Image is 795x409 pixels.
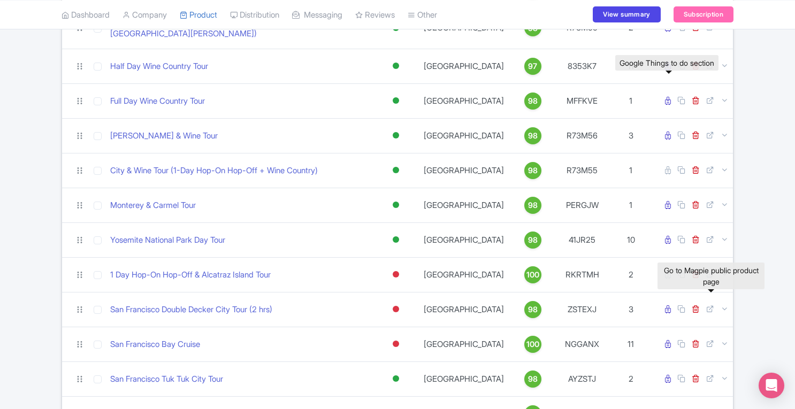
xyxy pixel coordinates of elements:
[110,338,200,351] a: San Francisco Bay Cruise
[528,199,538,211] span: 98
[391,128,401,143] div: Active
[417,118,510,153] td: [GEOGRAPHIC_DATA]
[110,199,196,212] a: Monterey & Carmel Tour
[391,267,401,282] div: Inactive
[528,60,537,72] span: 97
[593,6,660,22] a: View summary
[528,165,538,176] span: 98
[417,222,510,257] td: [GEOGRAPHIC_DATA]
[417,153,510,188] td: [GEOGRAPHIC_DATA]
[391,336,401,352] div: Inactive
[629,304,633,314] span: 3
[391,163,401,178] div: Active
[110,95,205,107] a: Full Day Wine Country Tour
[515,231,551,249] a: 98
[528,304,538,315] span: 98
[417,188,510,222] td: [GEOGRAPHIC_DATA]
[515,301,551,318] a: 98
[417,49,510,83] td: [GEOGRAPHIC_DATA]
[515,92,551,110] a: 98
[555,118,609,153] td: R73M56
[759,373,784,398] div: Open Intercom Messenger
[528,373,538,385] span: 98
[391,197,401,213] div: Active
[515,266,551,283] a: 100
[110,269,271,281] a: 1 Day Hop-On Hop-Off & Alcatraz Island Tour
[555,222,609,257] td: 41JR25
[674,6,733,22] a: Subscription
[628,339,634,349] span: 11
[110,130,218,142] a: [PERSON_NAME] & Wine Tour
[555,49,609,83] td: 8353K7
[110,234,225,246] a: Yosemite National Park Day Tour
[555,292,609,327] td: ZSTEXJ
[629,269,633,280] span: 2
[515,197,551,214] a: 98
[526,338,539,350] span: 100
[417,327,510,361] td: [GEOGRAPHIC_DATA]
[629,200,632,210] span: 1
[417,83,510,118] td: [GEOGRAPHIC_DATA]
[629,374,633,384] span: 2
[555,188,609,222] td: PERGJW
[555,83,609,118] td: MFFKVE
[627,235,635,245] span: 10
[528,95,538,107] span: 98
[515,58,551,75] a: 97
[555,153,609,188] td: R73M55
[417,292,510,327] td: [GEOGRAPHIC_DATA]
[528,130,538,142] span: 98
[555,327,609,361] td: NGGANX
[515,162,551,179] a: 98
[629,165,632,175] span: 1
[391,93,401,109] div: Active
[629,130,633,141] span: 3
[515,371,551,388] a: 98
[391,58,401,74] div: Active
[528,234,538,246] span: 98
[391,232,401,248] div: Active
[417,361,510,396] td: [GEOGRAPHIC_DATA]
[417,257,510,292] td: [GEOGRAPHIC_DATA]
[526,269,539,281] span: 100
[515,336,551,353] a: 100
[555,257,609,292] td: RKRTMH
[110,304,272,316] a: San Francisco Double Decker City Tour (2 hrs)
[615,55,718,71] div: Google Things to do section
[391,371,401,387] div: Active
[629,96,632,106] span: 1
[110,60,208,73] a: Half Day Wine Country Tour
[110,373,223,385] a: San Francisco Tuk Tuk City Tour
[110,165,318,177] a: City & Wine Tour (1-Day Hop-On Hop-Off + Wine Country)
[555,361,609,396] td: AYZSTJ
[515,127,551,144] a: 98
[391,302,401,317] div: Inactive
[658,263,765,289] div: Go to Magpie public product page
